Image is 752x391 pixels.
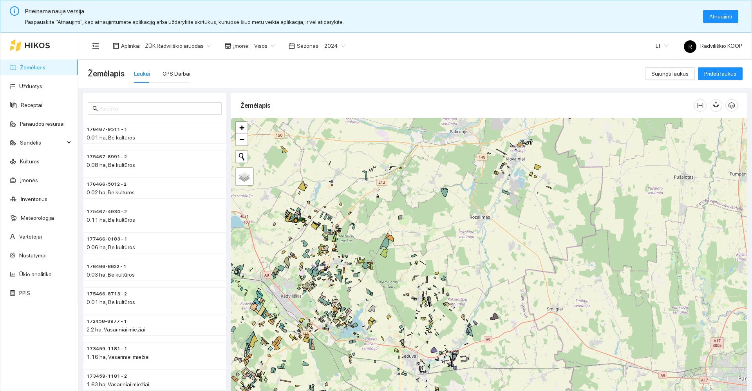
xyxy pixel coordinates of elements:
[239,134,244,144] span: −
[19,252,47,259] a: Nustatymai
[289,43,295,49] span: calendar
[21,196,47,202] a: Inventorius
[20,177,38,183] a: Įmonės
[694,99,707,112] button: column-width
[88,67,125,80] span: Žemėlapis
[236,134,248,145] a: Zoom out
[145,40,211,52] span: ŽŪK Radviliškio aruodas
[254,40,275,52] span: Visos
[236,168,253,185] a: Layers
[698,71,743,77] a: Pridėti laukus
[87,290,127,298] span: 175466-8713 - 2
[324,40,345,52] span: 2024
[92,42,99,49] span: menu-fold
[20,158,40,165] a: Kultūros
[651,69,689,78] span: Sujungti laukus
[87,326,145,333] span: 2.2 ha, Vasariniai miežiai
[88,38,103,54] button: menu-fold
[87,189,135,195] span: 0.02 ha, Be kultūros
[20,64,45,71] a: Žemėlapis
[21,215,54,221] a: Meteorologija
[87,263,127,270] span: 176466-8622 - 1
[236,151,248,163] button: Initiate a new search
[704,69,736,78] span: Pridėti laukus
[20,135,65,150] span: Sandėlis
[240,94,694,117] div: Žemėlapis
[87,235,127,243] span: 177466-0183 - 1
[87,162,135,168] span: 0.08 ha, Be kultūros
[87,299,135,305] span: 0.01 ha, Be kultūros
[87,153,127,161] span: 175467-8991 - 2
[87,354,150,360] span: 1.16 ha, Vasariniai miežiai
[163,69,190,78] div: GPS Darbai
[87,134,135,141] span: 0.01 ha, Be kultūros
[689,40,692,53] span: R
[87,208,127,215] span: 175467-4934 - 2
[121,42,140,50] span: Aplinka :
[19,290,30,296] a: PPIS
[698,67,743,80] button: Pridėti laukus
[19,83,42,89] a: Užduotys
[134,69,150,78] div: Laukai
[703,10,738,23] button: Atnaujinti
[21,102,42,108] a: Receptai
[694,102,706,109] span: column-width
[87,217,135,223] span: 0.11 ha, Be kultūros
[645,67,695,80] button: Sujungti laukus
[92,106,98,111] span: search
[87,126,127,133] span: 176467-9511 - 1
[645,71,695,77] a: Sujungti laukus
[709,12,732,21] span: Atnaujinti
[87,318,127,325] span: 172458-8977 - 1
[20,121,65,127] a: Panaudoti resursai
[99,104,217,113] input: Paieška
[239,123,244,132] span: +
[25,18,700,26] div: Paspauskite "Atnaujinti", kad atnaujintumėte aplikaciją arba uždarykite skirtukus, kuriuose šiuo ...
[684,43,742,49] span: Radviliškio KOOP
[87,345,127,353] span: 173459-1181 - 1
[233,42,249,50] span: Įmonė :
[656,40,668,52] span: LT
[225,43,231,49] span: shop
[19,234,42,240] a: Vartotojai
[19,271,52,277] a: Ūkio analitika
[25,6,700,16] div: Prieinama nauja versija
[87,181,127,188] span: 176466-5012 - 2
[87,381,149,387] span: 1.63 ha, Vasariniai miežiai
[236,122,248,134] a: Zoom in
[297,42,320,50] span: Sezonas :
[87,272,135,278] span: 0.03 ha, Be kultūros
[87,244,135,250] span: 0.06 ha, Be kultūros
[113,43,119,49] span: layout
[87,373,127,380] span: 173459-1181 - 2
[10,6,19,16] span: info-circle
